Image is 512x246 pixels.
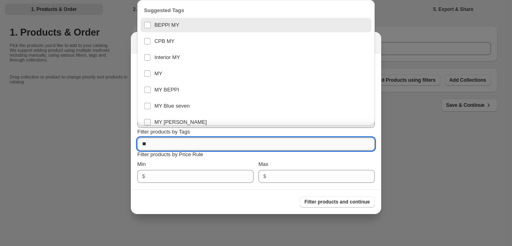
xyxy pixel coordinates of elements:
li: Interior MY [137,49,375,65]
span: Filter products and continue [304,199,370,205]
li: BEPPI MY [137,18,375,32]
button: Filter products and continue [300,196,375,208]
li: CPB MY [137,32,375,49]
span: Suggested Tags [144,7,184,13]
span: Max [258,161,269,167]
li: MY Carter's [137,113,375,129]
span: $ [263,173,266,179]
p: Filter products by Price Rule [137,151,375,159]
span: $ [142,173,145,179]
span: Min [137,161,146,167]
li: MY Blue seven [137,97,375,113]
li: MY BEPPI [137,81,375,97]
span: Filter products by Tags [137,129,190,135]
li: MY [137,65,375,81]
